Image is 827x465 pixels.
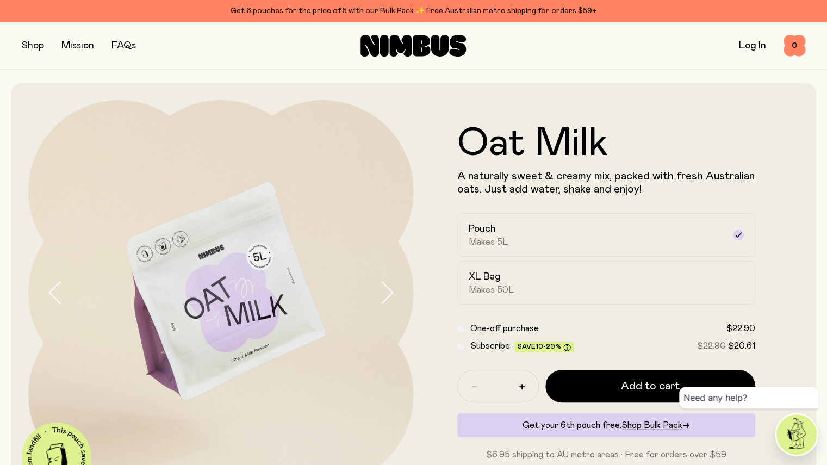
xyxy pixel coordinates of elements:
[22,4,805,17] div: Get 6 pouches for the price of 5 with our Bulk Pack ✨ Free Australian metro shipping for orders $59+
[518,343,571,351] span: Save
[679,387,818,408] div: Need any help?
[784,35,805,57] button: 0
[470,324,539,333] span: One-off purchase
[457,124,756,163] h1: Oat Milk
[621,421,682,430] span: Shop Bulk Pack
[61,41,94,51] a: Mission
[457,170,756,196] p: A naturally sweet & creamy mix, packed with fresh Australian oats. Just add water, shake and enjoy!
[776,414,817,455] img: agent
[739,41,766,51] a: Log In
[545,370,756,402] button: Add to cart
[457,448,756,461] p: $6.95 shipping to AU metro areas · Free for orders over $59
[469,270,501,283] h2: XL Bag
[470,342,510,350] span: Subscribe
[728,342,755,350] span: $20.61
[469,284,514,295] span: Makes 50L
[697,342,726,350] span: $22.90
[621,379,680,394] span: Add to cart
[726,324,755,333] span: $22.90
[111,41,136,51] a: FAQs
[469,222,496,235] h2: Pouch
[469,237,508,247] span: Makes 5L
[536,343,561,350] span: 10-20%
[457,413,756,437] div: Get your 6th pouch free.
[621,421,690,430] a: Shop Bulk Pack→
